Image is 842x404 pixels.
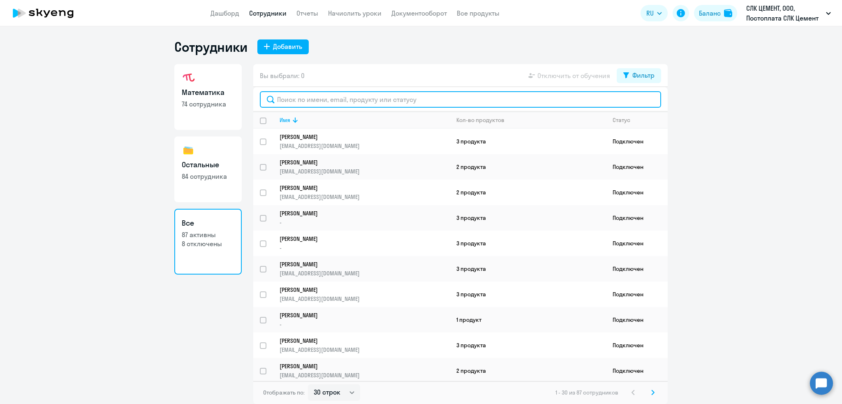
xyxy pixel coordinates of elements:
[280,362,449,379] a: [PERSON_NAME][EMAIL_ADDRESS][DOMAIN_NAME]
[450,154,606,180] td: 2 продукта
[606,256,668,282] td: Подключен
[280,261,449,277] a: [PERSON_NAME][EMAIL_ADDRESS][DOMAIN_NAME]
[182,218,234,229] h3: Все
[174,64,242,130] a: Математика74 сотрудника
[280,184,438,192] p: [PERSON_NAME]
[328,9,382,17] a: Начислить уроки
[606,282,668,307] td: Подключен
[280,372,449,379] p: [EMAIL_ADDRESS][DOMAIN_NAME]
[606,358,668,383] td: Подключен
[699,8,721,18] div: Баланс
[174,136,242,202] a: Остальные84 сотрудника
[182,230,234,239] p: 87 активны
[182,99,234,109] p: 74 сотрудника
[182,159,234,170] h3: Остальные
[249,9,287,17] a: Сотрудники
[210,9,239,17] a: Дашборд
[457,9,500,17] a: Все продукты
[450,180,606,205] td: 2 продукта
[606,180,668,205] td: Подключен
[182,239,234,248] p: 8 отключены
[263,389,305,396] span: Отображать по:
[280,337,438,344] p: [PERSON_NAME]
[174,39,248,55] h1: Сотрудники
[641,5,668,21] button: RU
[280,244,449,252] p: -
[182,72,195,85] img: math
[450,358,606,383] td: 2 продукта
[280,235,449,252] a: [PERSON_NAME]-
[694,5,737,21] button: Балансbalance
[450,282,606,307] td: 3 продукта
[280,184,449,201] a: [PERSON_NAME][EMAIL_ADDRESS][DOMAIN_NAME]
[280,295,449,302] p: [EMAIL_ADDRESS][DOMAIN_NAME]
[280,337,449,353] a: [PERSON_NAME][EMAIL_ADDRESS][DOMAIN_NAME]
[280,312,449,328] a: [PERSON_NAME]-
[555,389,618,396] span: 1 - 30 из 87 сотрудников
[450,332,606,358] td: 3 продукта
[260,91,661,108] input: Поиск по имени, email, продукту или статусу
[724,9,732,17] img: balance
[280,261,438,268] p: [PERSON_NAME]
[257,39,309,54] button: Добавить
[606,129,668,154] td: Подключен
[174,209,242,275] a: Все87 активны8 отключены
[606,332,668,358] td: Подключен
[746,3,823,23] p: СЛК ЦЕМЕНТ, ООО, Постоплата СЛК Цемент
[450,256,606,282] td: 3 продукта
[280,133,438,141] p: [PERSON_NAME]
[280,159,438,166] p: [PERSON_NAME]
[606,205,668,231] td: Подключен
[456,116,606,124] div: Кол-во продуктов
[182,87,234,98] h3: Математика
[280,235,438,242] p: [PERSON_NAME]
[280,116,290,124] div: Имя
[280,219,449,226] p: -
[606,231,668,256] td: Подключен
[280,193,449,201] p: [EMAIL_ADDRESS][DOMAIN_NAME]
[450,129,606,154] td: 3 продукта
[606,307,668,332] td: Подключен
[280,362,438,370] p: [PERSON_NAME]
[280,321,449,328] p: -
[280,270,449,277] p: [EMAIL_ADDRESS][DOMAIN_NAME]
[613,116,630,124] div: Статус
[280,312,438,319] p: [PERSON_NAME]
[273,42,302,51] div: Добавить
[280,286,449,302] a: [PERSON_NAME][EMAIL_ADDRESS][DOMAIN_NAME]
[280,133,449,150] a: [PERSON_NAME][EMAIL_ADDRESS][DOMAIN_NAME]
[280,346,449,353] p: [EMAIL_ADDRESS][DOMAIN_NAME]
[280,142,449,150] p: [EMAIL_ADDRESS][DOMAIN_NAME]
[280,159,449,175] a: [PERSON_NAME][EMAIL_ADDRESS][DOMAIN_NAME]
[182,144,195,157] img: others
[613,116,667,124] div: Статус
[617,68,661,83] button: Фильтр
[450,205,606,231] td: 3 продукта
[742,3,835,23] button: СЛК ЦЕМЕНТ, ООО, Постоплата СЛК Цемент
[280,210,449,226] a: [PERSON_NAME]-
[606,154,668,180] td: Подключен
[280,286,438,293] p: [PERSON_NAME]
[296,9,318,17] a: Отчеты
[182,172,234,181] p: 84 сотрудника
[280,168,449,175] p: [EMAIL_ADDRESS][DOMAIN_NAME]
[632,70,655,80] div: Фильтр
[280,210,438,217] p: [PERSON_NAME]
[450,231,606,256] td: 3 продукта
[260,71,305,81] span: Вы выбрали: 0
[456,116,504,124] div: Кол-во продуктов
[646,8,654,18] span: RU
[280,116,449,124] div: Имя
[391,9,447,17] a: Документооборот
[450,307,606,332] td: 1 продукт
